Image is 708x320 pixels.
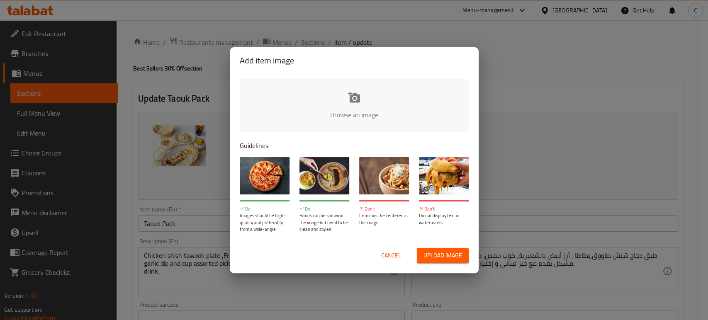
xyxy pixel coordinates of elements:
span: Cancel [381,250,401,261]
img: guide-img-2@3x.jpg [299,157,349,194]
p: Images should be high-quality and preferably from a wide-angle [240,212,290,233]
img: guide-img-1@3x.jpg [240,157,290,194]
p: Hands can be shown in the image but need to be clean and styled [299,212,349,233]
img: guide-img-4@3x.jpg [419,157,469,194]
p: Do [299,206,349,213]
button: Upload image [417,248,469,263]
span: Upload image [423,250,462,261]
p: Item must be centered in the image [359,212,409,226]
p: Don't [359,206,409,213]
p: Do not display text or watermarks [419,212,469,226]
img: guide-img-3@3x.jpg [359,157,409,194]
p: Do [240,206,290,213]
h2: Add item image [240,54,469,67]
button: Cancel [378,248,404,263]
p: Guidelines [240,141,469,150]
p: Don't [419,206,469,213]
